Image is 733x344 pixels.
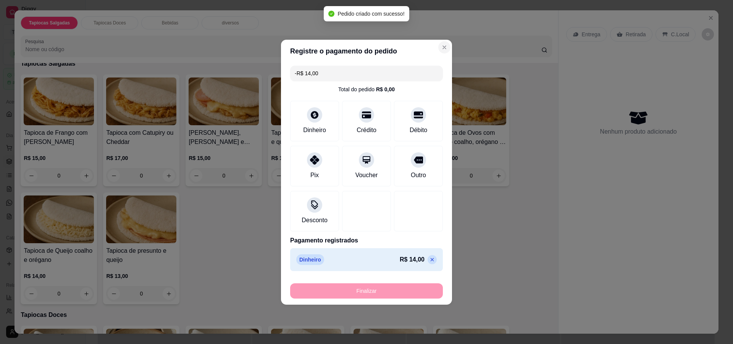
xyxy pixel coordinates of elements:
[296,254,324,265] p: Dinheiro
[295,66,438,81] input: Ex.: hambúrguer de cordeiro
[410,126,427,135] div: Débito
[357,126,376,135] div: Crédito
[281,40,452,63] header: Registre o pagamento do pedido
[376,86,395,93] div: R$ 0,00
[337,11,404,17] span: Pedido criado com sucesso!
[338,86,395,93] div: Total do pedido
[355,171,378,180] div: Voucher
[400,255,425,264] p: R$ 14,00
[328,11,334,17] span: check-circle
[310,171,319,180] div: Pix
[438,41,450,53] button: Close
[302,216,328,225] div: Desconto
[411,171,426,180] div: Outro
[290,236,443,245] p: Pagamento registrados
[303,126,326,135] div: Dinheiro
